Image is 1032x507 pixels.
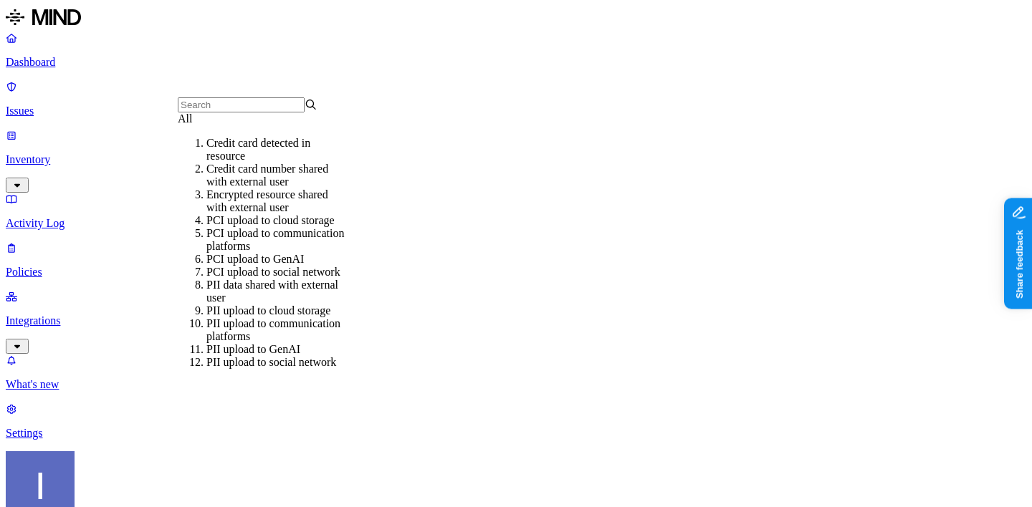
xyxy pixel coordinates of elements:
a: Settings [6,402,1026,440]
a: MIND [6,6,1026,32]
p: Dashboard [6,56,1026,69]
p: What's new [6,378,1026,391]
p: Policies [6,266,1026,279]
a: Policies [6,241,1026,279]
div: PCI upload to cloud storage [206,214,346,227]
p: Inventory [6,153,1026,166]
p: Settings [6,427,1026,440]
div: Encrypted resource shared with external user [206,188,346,214]
div: PII upload to GenAI [206,343,346,356]
p: Integrations [6,314,1026,327]
div: Credit card detected in resource [206,137,346,163]
div: PII upload to social network [206,356,346,369]
img: MIND [6,6,81,29]
p: Activity Log [6,217,1026,230]
div: PCI upload to GenAI [206,253,346,266]
input: Search [178,97,305,112]
div: Credit card number shared with external user [206,163,346,188]
div: PCI upload to social network [206,266,346,279]
a: What's new [6,354,1026,391]
div: All [178,112,317,125]
a: Activity Log [6,193,1026,230]
a: Integrations [6,290,1026,352]
div: PII data shared with external user [206,279,346,304]
a: Issues [6,80,1026,117]
p: Issues [6,105,1026,117]
div: PCI upload to communication platforms [206,227,346,253]
a: Inventory [6,129,1026,190]
div: PII upload to communication platforms [206,317,346,343]
div: PII upload to cloud storage [206,304,346,317]
a: Dashboard [6,32,1026,69]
